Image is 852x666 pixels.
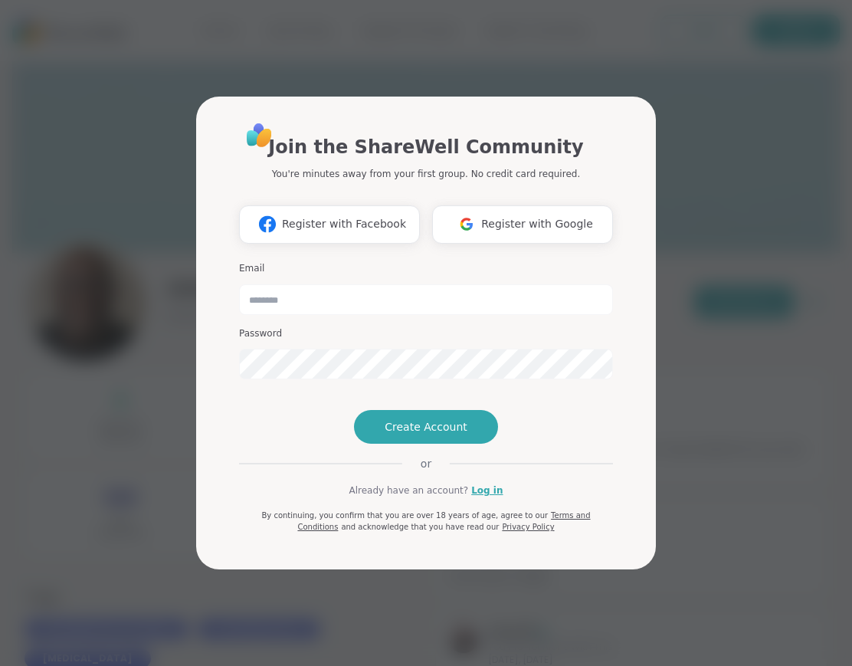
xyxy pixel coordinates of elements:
h3: Email [239,262,613,275]
h1: Join the ShareWell Community [268,133,583,161]
button: Create Account [354,410,498,444]
span: or [402,456,450,471]
span: By continuing, you confirm that you are over 18 years of age, agree to our [261,511,548,520]
p: You're minutes away from your first group. No credit card required. [272,167,580,181]
a: Privacy Policy [502,523,554,531]
span: Register with Google [481,216,593,232]
span: Create Account [385,419,467,435]
h3: Password [239,327,613,340]
span: and acknowledge that you have read our [341,523,499,531]
button: Register with Facebook [239,205,420,244]
button: Register with Google [432,205,613,244]
img: ShareWell Logomark [452,210,481,238]
img: ShareWell Logo [242,118,277,153]
a: Log in [471,484,503,497]
span: Already have an account? [349,484,468,497]
span: Register with Facebook [282,216,406,232]
img: ShareWell Logomark [253,210,282,238]
a: Terms and Conditions [297,511,590,531]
